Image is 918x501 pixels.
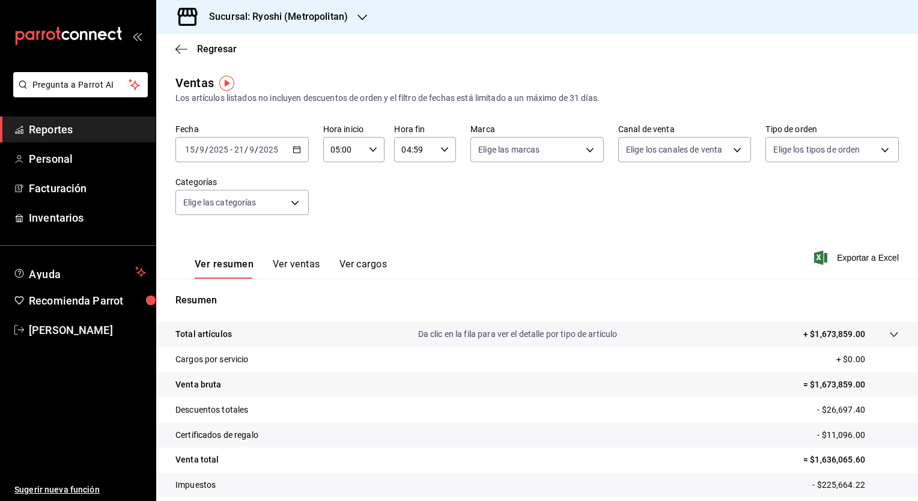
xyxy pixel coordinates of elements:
h3: Sucursal: Ryoshi (Metropolitan) [199,10,348,24]
span: Personal [29,151,146,167]
button: Ver cargos [339,258,388,279]
label: Categorías [175,178,309,186]
label: Fecha [175,125,309,133]
span: Recomienda Parrot [29,293,146,309]
p: + $1,673,859.00 [803,328,865,341]
div: navigation tabs [195,258,387,279]
span: / [245,145,248,154]
input: -- [234,145,245,154]
label: Tipo de orden [765,125,899,133]
p: - $11,096.00 [817,429,899,442]
a: Pregunta a Parrot AI [8,87,148,100]
span: Elige las categorías [183,196,257,208]
span: Pregunta a Parrot AI [32,79,129,91]
span: / [195,145,199,154]
p: Da clic en la fila para ver el detalle por tipo de artículo [418,328,618,341]
button: Regresar [175,43,237,55]
input: ---- [208,145,229,154]
span: Sugerir nueva función [14,484,146,496]
button: Ver ventas [273,258,320,279]
p: - $225,664.22 [812,479,899,491]
div: Los artículos listados no incluyen descuentos de orden y el filtro de fechas está limitado a un m... [175,92,899,105]
input: -- [184,145,195,154]
span: Regresar [197,43,237,55]
button: Pregunta a Parrot AI [13,72,148,97]
p: - $26,697.40 [817,404,899,416]
label: Canal de venta [618,125,752,133]
span: Ayuda [29,265,130,279]
label: Hora fin [394,125,456,133]
input: -- [199,145,205,154]
span: [PERSON_NAME] [29,322,146,338]
p: Cargos por servicio [175,353,249,366]
p: Resumen [175,293,899,308]
button: open_drawer_menu [132,31,142,41]
input: ---- [258,145,279,154]
span: / [255,145,258,154]
span: Elige los tipos de orden [773,144,860,156]
p: Venta bruta [175,378,221,391]
span: Elige las marcas [478,144,540,156]
span: Inventarios [29,210,146,226]
input: -- [249,145,255,154]
p: = $1,673,859.00 [803,378,899,391]
img: Tooltip marker [219,76,234,91]
div: Ventas [175,74,214,92]
p: Total artículos [175,328,232,341]
span: Reportes [29,121,146,138]
label: Marca [470,125,604,133]
p: + $0.00 [836,353,899,366]
p: Venta total [175,454,219,466]
span: Elige los canales de venta [626,144,722,156]
button: Ver resumen [195,258,254,279]
p: Impuestos [175,479,216,491]
button: Exportar a Excel [816,251,899,265]
p: Descuentos totales [175,404,248,416]
label: Hora inicio [323,125,385,133]
span: - [230,145,233,154]
p: Certificados de regalo [175,429,258,442]
span: / [205,145,208,154]
p: = $1,636,065.60 [803,454,899,466]
span: Facturación [29,180,146,196]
